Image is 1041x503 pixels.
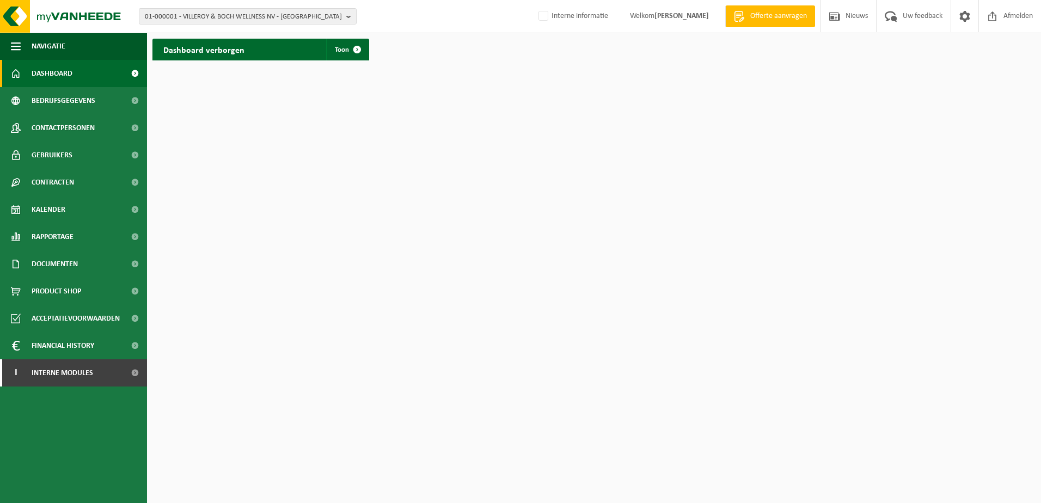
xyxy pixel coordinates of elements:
[11,359,21,387] span: I
[32,114,95,142] span: Contactpersonen
[32,278,81,305] span: Product Shop
[145,9,342,25] span: 01-000001 - VILLEROY & BOCH WELLNESS NV - [GEOGRAPHIC_DATA]
[32,142,72,169] span: Gebruikers
[32,305,120,332] span: Acceptatievoorwaarden
[32,196,65,223] span: Kalender
[32,87,95,114] span: Bedrijfsgegevens
[152,39,255,60] h2: Dashboard verborgen
[32,169,74,196] span: Contracten
[32,250,78,278] span: Documenten
[536,8,608,24] label: Interne informatie
[748,11,810,22] span: Offerte aanvragen
[32,33,65,60] span: Navigatie
[326,39,368,60] a: Toon
[335,46,349,53] span: Toon
[654,12,709,20] strong: [PERSON_NAME]
[32,359,93,387] span: Interne modules
[32,223,74,250] span: Rapportage
[32,60,72,87] span: Dashboard
[725,5,815,27] a: Offerte aanvragen
[32,332,94,359] span: Financial History
[139,8,357,24] button: 01-000001 - VILLEROY & BOCH WELLNESS NV - [GEOGRAPHIC_DATA]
